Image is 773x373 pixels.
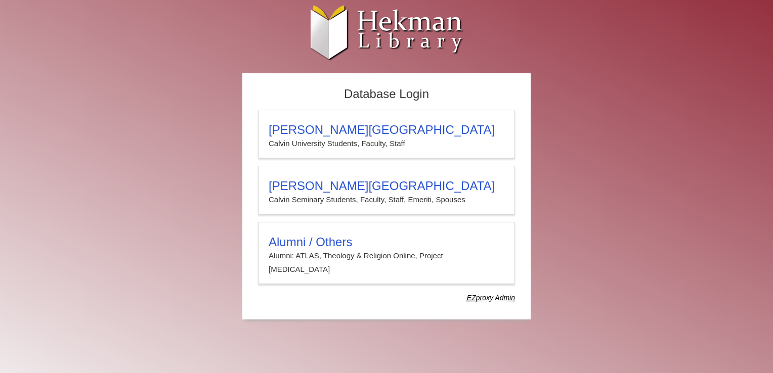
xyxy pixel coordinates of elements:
a: [PERSON_NAME][GEOGRAPHIC_DATA]Calvin Seminary Students, Faculty, Staff, Emeriti, Spouses [258,166,515,214]
h3: [PERSON_NAME][GEOGRAPHIC_DATA] [269,179,504,193]
h2: Database Login [253,84,520,105]
p: Alumni: ATLAS, Theology & Religion Online, Project [MEDICAL_DATA] [269,249,504,276]
p: Calvin University Students, Faculty, Staff [269,137,504,150]
summary: Alumni / OthersAlumni: ATLAS, Theology & Religion Online, Project [MEDICAL_DATA] [269,235,504,276]
h3: Alumni / Others [269,235,504,249]
h3: [PERSON_NAME][GEOGRAPHIC_DATA] [269,123,504,137]
a: [PERSON_NAME][GEOGRAPHIC_DATA]Calvin University Students, Faculty, Staff [258,110,515,158]
dfn: Use Alumni login [467,294,515,302]
p: Calvin Seminary Students, Faculty, Staff, Emeriti, Spouses [269,193,504,206]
